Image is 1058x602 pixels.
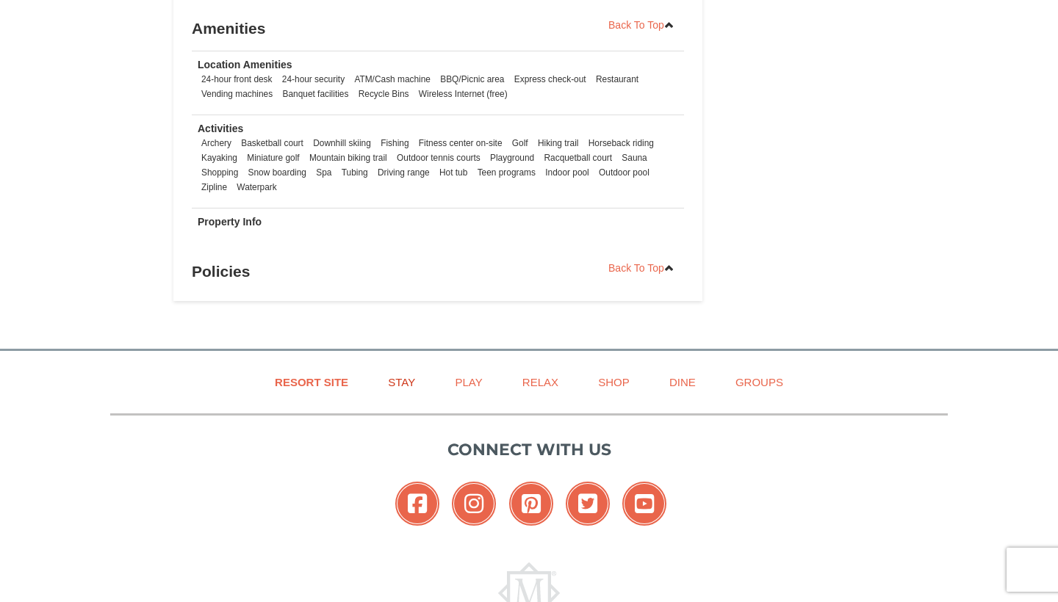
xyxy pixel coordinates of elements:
[198,123,243,134] strong: Activities
[541,165,593,180] li: Indoor pool
[278,72,348,87] li: 24-hour security
[486,150,538,165] li: Playground
[198,59,292,70] strong: Location Amenities
[415,87,511,101] li: Wireless Internet (free)
[198,136,235,150] li: Archery
[110,438,948,462] p: Connect with us
[198,216,262,228] strong: Property Info
[540,150,616,165] li: Racquetball court
[306,150,391,165] li: Mountain biking trail
[237,136,307,150] li: Basketball court
[198,165,242,180] li: Shopping
[595,165,653,180] li: Outdoor pool
[508,136,532,150] li: Golf
[279,87,353,101] li: Banquet facilities
[580,366,648,399] a: Shop
[592,72,642,87] li: Restaurant
[198,150,241,165] li: Kayaking
[585,136,658,150] li: Horseback riding
[370,366,433,399] a: Stay
[256,366,367,399] a: Resort Site
[338,165,372,180] li: Tubing
[474,165,539,180] li: Teen programs
[374,165,433,180] li: Driving range
[511,72,590,87] li: Express check-out
[599,14,684,36] a: Back To Top
[233,180,280,195] li: Waterpark
[350,72,434,87] li: ATM/Cash machine
[393,150,484,165] li: Outdoor tennis courts
[198,180,231,195] li: Zipline
[309,136,375,150] li: Downhill skiing
[415,136,506,150] li: Fitness center on-site
[198,72,276,87] li: 24-hour front desk
[192,14,684,43] h3: Amenities
[618,150,650,165] li: Sauna
[198,87,276,101] li: Vending machines
[534,136,583,150] li: Hiking trail
[355,87,413,101] li: Recycle Bins
[436,366,500,399] a: Play
[717,366,802,399] a: Groups
[599,257,684,279] a: Back To Top
[243,150,303,165] li: Miniature golf
[651,366,714,399] a: Dine
[436,72,508,87] li: BBQ/Picnic area
[377,136,412,150] li: Fishing
[436,165,471,180] li: Hot tub
[192,257,684,286] h3: Policies
[312,165,335,180] li: Spa
[504,366,577,399] a: Relax
[245,165,310,180] li: Snow boarding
